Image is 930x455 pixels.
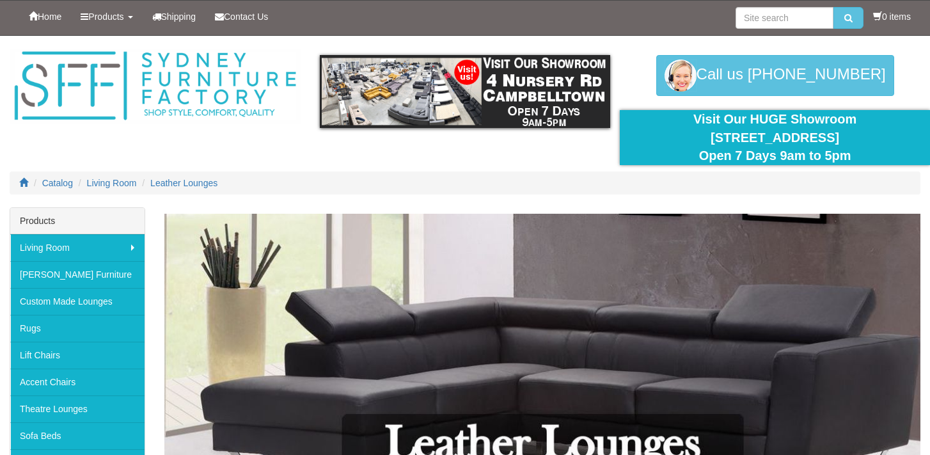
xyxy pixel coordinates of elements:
a: Shipping [143,1,206,33]
a: [PERSON_NAME] Furniture [10,261,145,288]
img: showroom.gif [320,55,611,128]
div: Visit Our HUGE Showroom [STREET_ADDRESS] Open 7 Days 9am to 5pm [629,110,920,165]
a: Rugs [10,315,145,342]
input: Site search [736,7,833,29]
a: Theatre Lounges [10,395,145,422]
a: Lift Chairs [10,342,145,369]
a: Leather Lounges [150,178,217,188]
span: Shipping [161,12,196,22]
a: Custom Made Lounges [10,288,145,315]
a: Products [71,1,142,33]
a: Accent Chairs [10,369,145,395]
a: Living Room [87,178,137,188]
span: Home [38,12,61,22]
a: Catalog [42,178,73,188]
span: Contact Us [224,12,268,22]
a: Contact Us [205,1,278,33]
a: Living Room [10,234,145,261]
img: Sydney Furniture Factory [10,49,301,124]
li: 0 items [873,10,911,23]
a: Home [19,1,71,33]
div: Products [10,208,145,234]
a: Sofa Beds [10,422,145,449]
span: Products [88,12,123,22]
